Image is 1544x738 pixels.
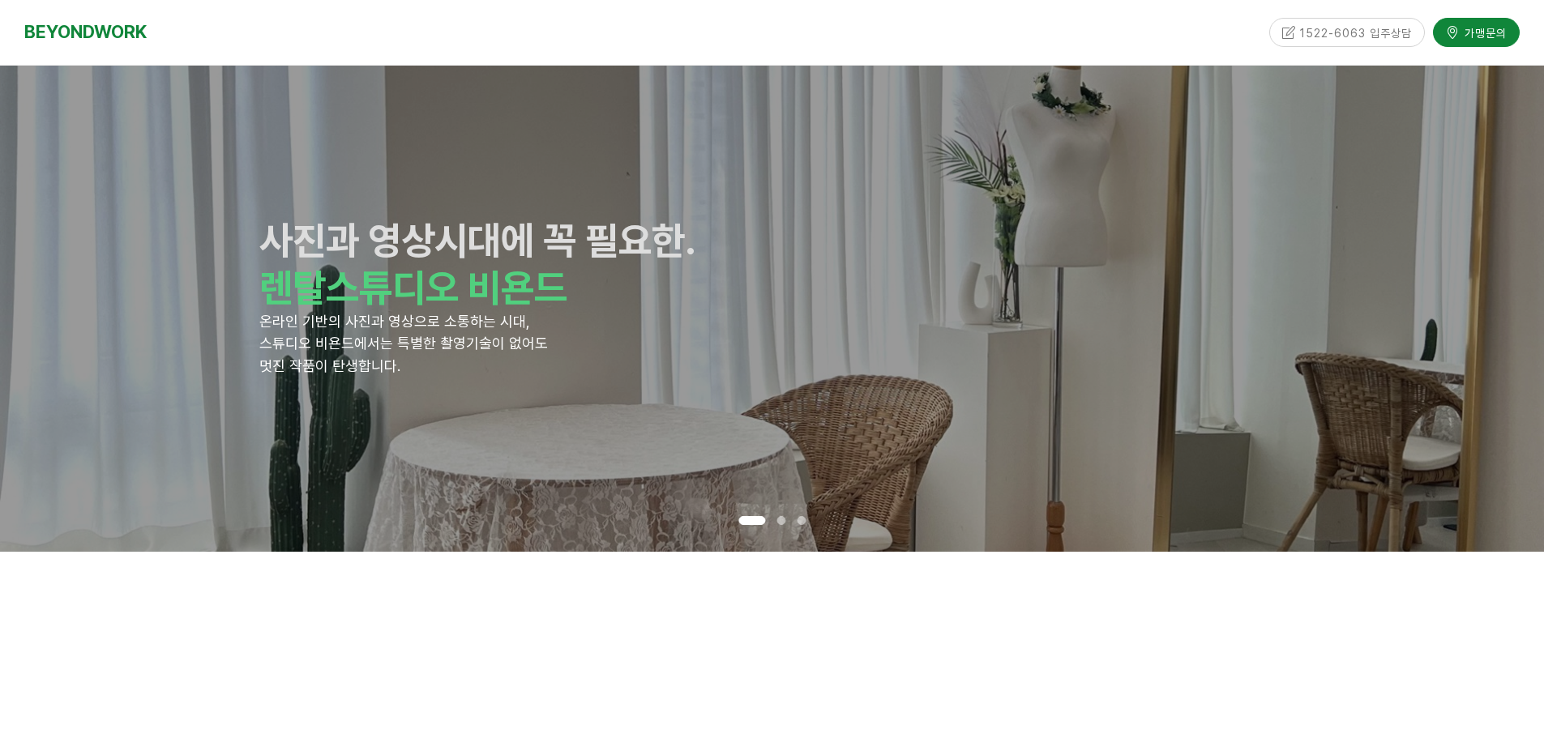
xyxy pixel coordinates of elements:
[259,313,530,330] span: 온라인 기반의 사진과 영상으로 소통하는 시대,
[259,357,400,374] span: 멋진 작품이 탄생합니다.
[259,217,696,264] strong: 사진과 영상시대에 꼭 필요한.
[259,335,548,352] span: 스튜디오 비욘드에서는 특별한 촬영기술이 없어도
[1433,15,1520,44] a: 가맹문의
[1460,22,1507,38] span: 가맹문의
[24,17,147,47] a: BEYONDWORK
[259,264,567,311] strong: 렌탈스튜디오 비욘드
